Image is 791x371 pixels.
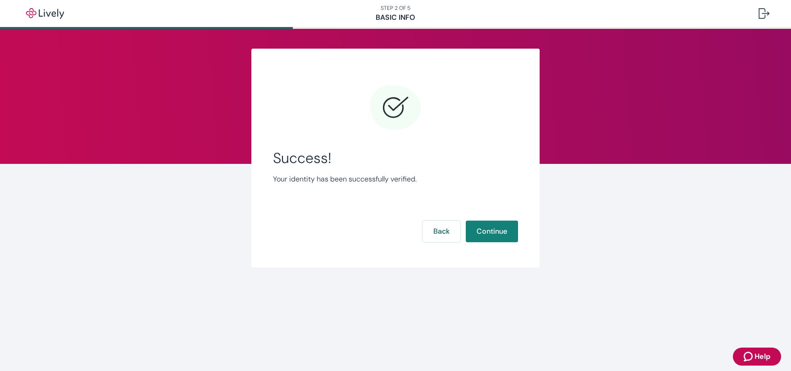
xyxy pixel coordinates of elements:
button: Zendesk support iconHelp [733,348,781,366]
button: Log out [751,3,777,24]
span: Help [755,351,770,362]
span: Success! [273,149,518,167]
button: Back [423,221,460,242]
button: Continue [466,221,518,242]
p: Your identity has been successfully verified. [273,174,518,185]
svg: Zendesk support icon [744,351,755,362]
img: Lively [20,8,70,19]
svg: Checkmark icon [368,81,423,135]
